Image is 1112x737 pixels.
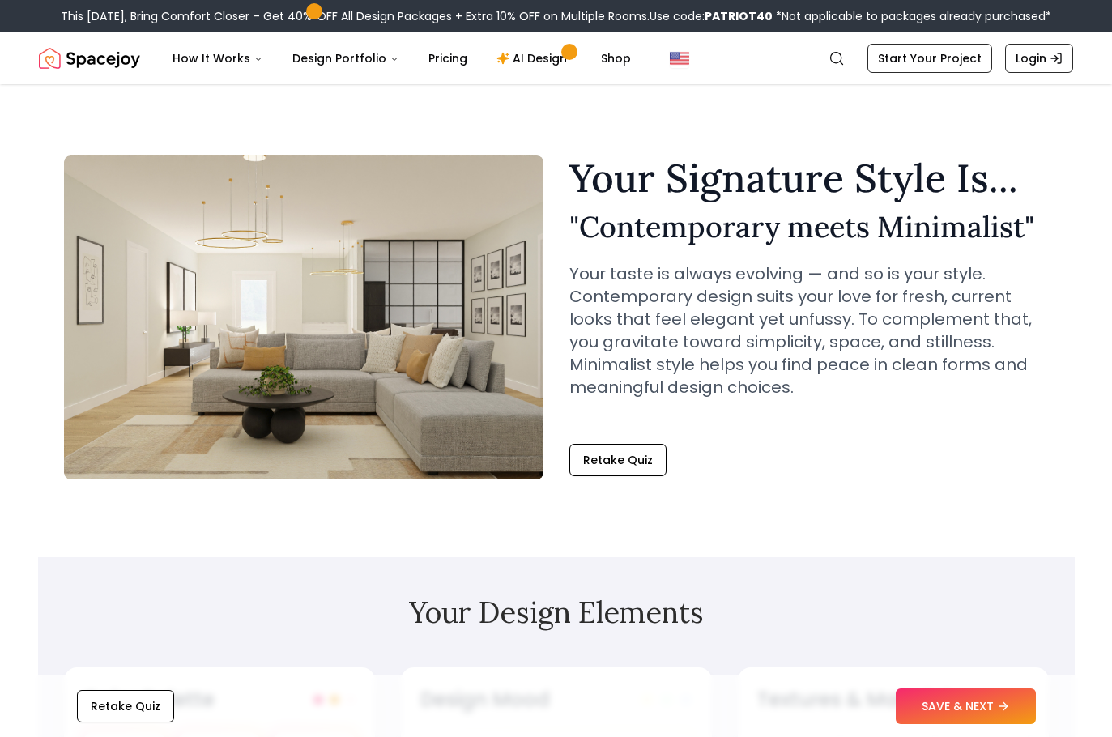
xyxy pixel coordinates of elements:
[867,44,992,73] a: Start Your Project
[569,262,1049,398] p: Your taste is always evolving — and so is your style. Contemporary design suits your love for fre...
[64,155,543,479] img: Contemporary meets Minimalist Style Example
[279,42,412,75] button: Design Portfolio
[1005,44,1073,73] a: Login
[569,211,1049,243] h2: " Contemporary meets Minimalist "
[569,444,667,476] button: Retake Quiz
[39,42,140,75] a: Spacejoy
[650,8,773,24] span: Use code:
[160,42,276,75] button: How It Works
[484,42,585,75] a: AI Design
[77,690,174,722] button: Retake Quiz
[61,8,1051,24] div: This [DATE], Bring Comfort Closer – Get 40% OFF All Design Packages + Extra 10% OFF on Multiple R...
[670,49,689,68] img: United States
[160,42,644,75] nav: Main
[569,159,1049,198] h1: Your Signature Style Is...
[896,688,1036,724] button: SAVE & NEXT
[705,8,773,24] b: PATRIOT40
[773,8,1051,24] span: *Not applicable to packages already purchased*
[64,596,1049,628] h2: Your Design Elements
[39,42,140,75] img: Spacejoy Logo
[39,32,1073,84] nav: Global
[588,42,644,75] a: Shop
[415,42,480,75] a: Pricing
